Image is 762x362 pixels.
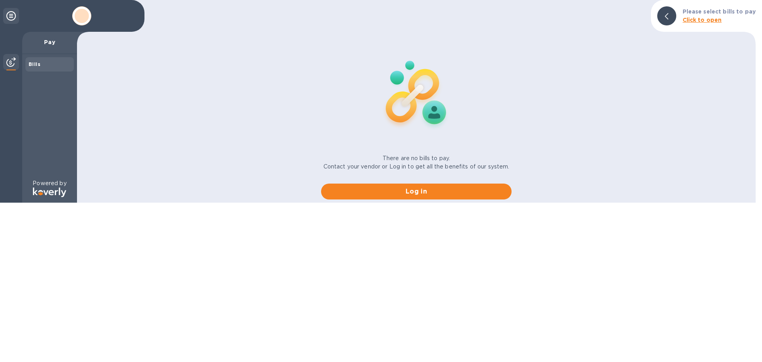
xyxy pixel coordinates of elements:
[683,17,722,23] b: Click to open
[683,8,756,15] b: Please select bills to pay
[327,187,505,196] span: Log in
[29,38,71,46] p: Pay
[323,154,510,171] p: There are no bills to pay. Contact your vendor or Log in to get all the benefits of our system.
[33,188,66,197] img: Logo
[321,184,512,199] button: Log in
[29,61,40,67] b: Bills
[33,179,66,188] p: Powered by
